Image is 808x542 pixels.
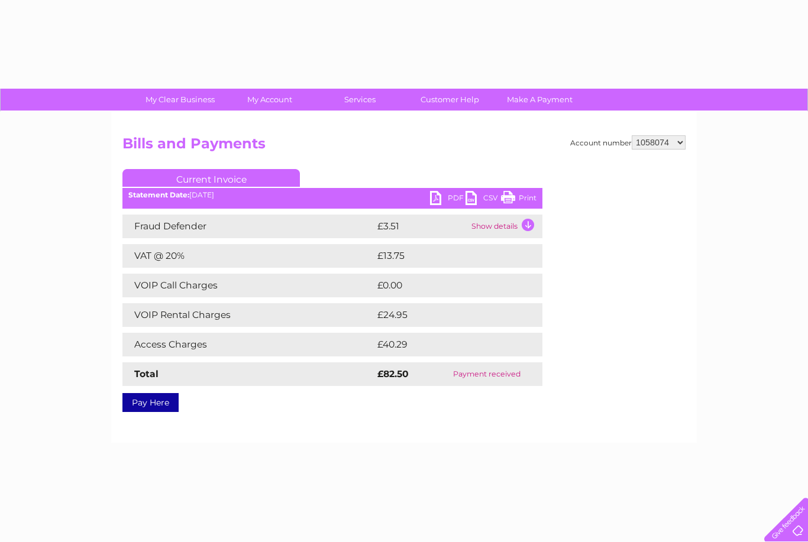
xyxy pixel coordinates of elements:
[122,135,686,158] h2: Bills and Payments
[131,89,229,111] a: My Clear Business
[122,244,374,268] td: VAT @ 20%
[374,303,519,327] td: £24.95
[122,191,542,199] div: [DATE]
[122,274,374,297] td: VOIP Call Charges
[501,191,536,208] a: Print
[570,135,686,150] div: Account number
[491,89,589,111] a: Make A Payment
[401,89,499,111] a: Customer Help
[122,393,179,412] a: Pay Here
[374,333,519,356] td: £40.29
[377,368,409,379] strong: £82.50
[431,362,542,386] td: Payment received
[122,303,374,327] td: VOIP Rental Charges
[122,215,374,238] td: Fraud Defender
[311,89,409,111] a: Services
[122,169,300,187] a: Current Invoice
[374,274,515,297] td: £0.00
[466,191,501,208] a: CSV
[374,244,517,268] td: £13.75
[430,191,466,208] a: PDF
[468,215,542,238] td: Show details
[221,89,319,111] a: My Account
[134,368,159,379] strong: Total
[128,190,189,199] b: Statement Date:
[122,333,374,356] td: Access Charges
[374,215,468,238] td: £3.51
